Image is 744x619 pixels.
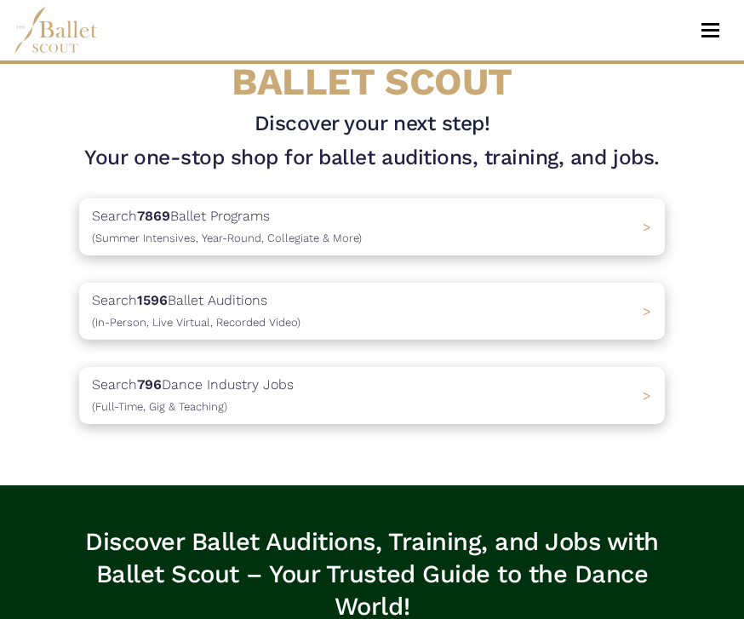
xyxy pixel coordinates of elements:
p: Search Dance Industry Jobs [92,374,294,417]
span: (Summer Intensives, Year-Round, Collegiate & More) [92,232,362,244]
span: > [643,303,651,319]
span: (In-Person, Live Virtual, Recorded Video) [92,316,300,329]
h3: Discover your next step! [79,110,665,137]
button: Toggle navigation [690,22,730,38]
a: Search7869Ballet Programs(Summer Intensives, Year-Round, Collegiate & More)> [79,198,665,255]
h4: BALLET SCOUT [79,22,665,104]
b: 1596 [137,292,168,308]
h1: Your one-stop shop for ballet auditions, training, and jobs. [79,144,665,171]
span: (Full-Time, Gig & Teaching) [92,400,227,413]
p: Search Ballet Auditions [92,289,300,333]
a: Search1596Ballet Auditions(In-Person, Live Virtual, Recorded Video) > [79,283,665,340]
span: > [643,219,651,235]
b: 796 [137,376,162,393]
b: 7869 [137,208,170,224]
a: Search796Dance Industry Jobs(Full-Time, Gig & Teaching) > [79,367,665,424]
span: > [643,387,651,404]
p: Search Ballet Programs [92,205,362,249]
